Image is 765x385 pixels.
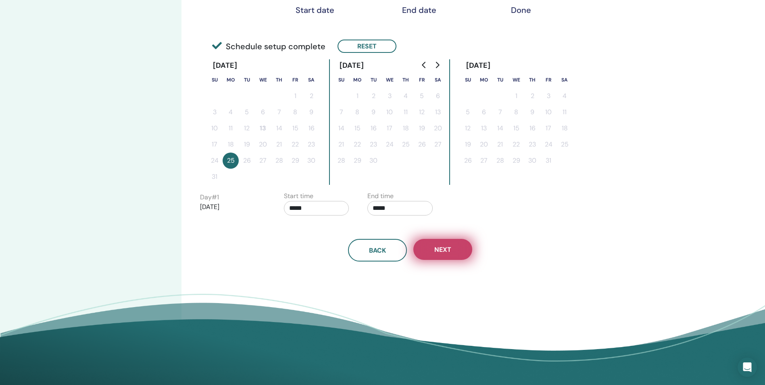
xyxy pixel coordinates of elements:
[540,120,557,136] button: 17
[365,136,381,153] button: 23
[338,40,396,53] button: Reset
[255,153,271,169] button: 27
[524,104,540,120] button: 9
[287,120,303,136] button: 15
[223,72,239,88] th: Monday
[212,40,325,52] span: Schedule setup complete
[303,72,319,88] th: Saturday
[287,153,303,169] button: 29
[303,88,319,104] button: 2
[365,120,381,136] button: 16
[365,88,381,104] button: 2
[303,120,319,136] button: 16
[508,104,524,120] button: 8
[434,245,451,254] span: Next
[492,153,508,169] button: 28
[239,72,255,88] th: Tuesday
[239,153,255,169] button: 26
[239,104,255,120] button: 5
[399,5,439,15] div: End date
[508,120,524,136] button: 15
[349,120,365,136] button: 15
[381,120,398,136] button: 17
[418,57,431,73] button: Go to previous month
[414,136,430,153] button: 26
[540,153,557,169] button: 31
[540,104,557,120] button: 10
[349,88,365,104] button: 1
[200,202,265,212] p: [DATE]
[476,104,492,120] button: 6
[430,72,446,88] th: Saturday
[414,72,430,88] th: Friday
[200,192,219,202] label: Day # 1
[369,246,386,255] span: Back
[398,136,414,153] button: 25
[557,72,573,88] th: Saturday
[333,153,349,169] button: 28
[271,136,287,153] button: 21
[206,136,223,153] button: 17
[476,136,492,153] button: 20
[206,120,223,136] button: 10
[508,72,524,88] th: Wednesday
[255,120,271,136] button: 13
[348,239,407,262] button: Back
[271,153,287,169] button: 28
[413,239,472,260] button: Next
[367,191,394,201] label: End time
[460,104,476,120] button: 5
[239,120,255,136] button: 12
[365,104,381,120] button: 9
[398,104,414,120] button: 11
[557,88,573,104] button: 4
[271,104,287,120] button: 7
[333,136,349,153] button: 21
[333,72,349,88] th: Sunday
[508,153,524,169] button: 29
[492,136,508,153] button: 21
[333,104,349,120] button: 7
[381,88,398,104] button: 3
[508,88,524,104] button: 1
[540,136,557,153] button: 24
[557,136,573,153] button: 25
[557,104,573,120] button: 11
[255,72,271,88] th: Wednesday
[492,120,508,136] button: 14
[365,72,381,88] th: Tuesday
[255,104,271,120] button: 6
[295,5,335,15] div: Start date
[206,153,223,169] button: 24
[430,136,446,153] button: 27
[430,104,446,120] button: 13
[303,136,319,153] button: 23
[239,136,255,153] button: 19
[223,136,239,153] button: 18
[349,104,365,120] button: 8
[460,153,476,169] button: 26
[303,104,319,120] button: 9
[414,88,430,104] button: 5
[524,136,540,153] button: 23
[476,72,492,88] th: Monday
[557,120,573,136] button: 18
[524,72,540,88] th: Thursday
[431,57,444,73] button: Go to next month
[414,120,430,136] button: 19
[206,59,244,72] div: [DATE]
[381,72,398,88] th: Wednesday
[223,104,239,120] button: 4
[381,136,398,153] button: 24
[206,169,223,185] button: 31
[460,59,497,72] div: [DATE]
[287,104,303,120] button: 8
[476,120,492,136] button: 13
[349,72,365,88] th: Monday
[398,72,414,88] th: Thursday
[524,153,540,169] button: 30
[414,104,430,120] button: 12
[492,104,508,120] button: 7
[508,136,524,153] button: 22
[223,153,239,169] button: 25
